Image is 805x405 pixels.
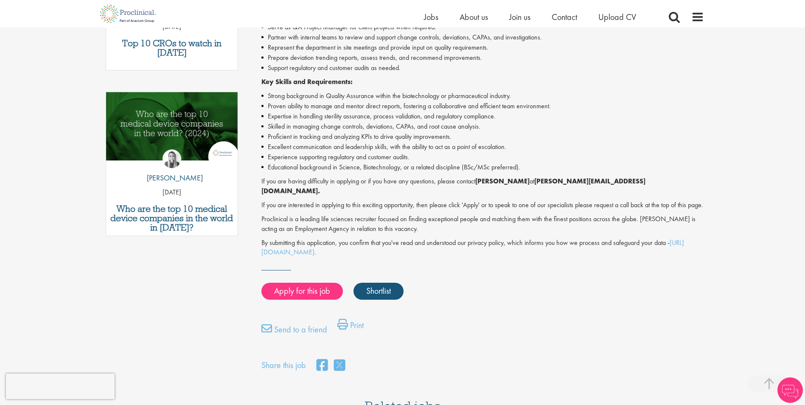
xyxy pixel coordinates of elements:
[261,238,684,257] a: [URL][DOMAIN_NAME]
[261,121,704,132] li: Skilled in managing change controls, deviations, CAPAs, and root cause analysis.
[460,11,488,22] a: About us
[261,101,704,111] li: Proven ability to manage and mentor direct reports, fostering a collaborative and efficient team ...
[261,162,704,172] li: Educational background in Science, Biotechnology, or a related discipline (BSc/MSc preferred).
[317,357,328,375] a: share on facebook
[110,204,234,232] a: Who are the top 10 medical device companies in the world in [DATE]?
[261,323,327,340] a: Send to a friend
[106,188,238,197] p: [DATE]
[140,149,203,188] a: Hannah Burke [PERSON_NAME]
[552,11,577,22] a: Contact
[261,142,704,152] li: Excellent communication and leadership skills, with the ability to act as a point of escalation.
[163,149,181,168] img: Hannah Burke
[261,42,704,53] li: Represent the department in site meetings and provide input on quality requirements.
[261,32,704,42] li: Partner with internal teams to review and support change controls, deviations, CAPAs, and investi...
[509,11,530,22] a: Join us
[261,283,343,300] a: Apply for this job
[334,357,345,375] a: share on twitter
[6,374,115,399] iframe: reCAPTCHA
[261,152,704,162] li: Experience supporting regulatory and customer audits.
[261,177,704,196] p: If you are having difficulty in applying or if you have any questions, please contact at
[261,238,704,258] p: By submitting this application, you confirm that you've read and understood our privacy policy, w...
[424,11,438,22] a: Jobs
[261,111,704,121] li: Expertise in handling sterility assurance, process validation, and regulatory compliance.
[106,92,238,167] a: Link to a post
[598,11,636,22] a: Upload CV
[140,172,203,183] p: [PERSON_NAME]
[261,214,704,234] p: Proclinical is a leading life sciences recruiter focused on finding exceptional people and matchi...
[261,63,704,73] li: Support regulatory and customer audits as needed.
[261,200,704,210] p: If you are interested in applying to this exciting opportunity, then please click 'Apply' or to s...
[475,177,530,186] strong: [PERSON_NAME]
[261,359,306,371] label: Share this job
[337,319,364,336] a: Print
[261,177,645,195] strong: [PERSON_NAME][EMAIL_ADDRESS][DOMAIN_NAME].
[106,92,238,160] img: Top 10 Medical Device Companies 2024
[261,132,704,142] li: Proficient in tracking and analyzing KPIs to drive quality improvements.
[261,53,704,63] li: Prepare deviation trending reports, assess trends, and recommend improvements.
[110,39,234,57] a: Top 10 CROs to watch in [DATE]
[261,77,353,86] strong: Key Skills and Requirements:
[353,283,404,300] a: Shortlist
[261,91,704,101] li: Strong background in Quality Assurance within the biotechnology or pharmaceutical industry.
[777,377,803,403] img: Chatbot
